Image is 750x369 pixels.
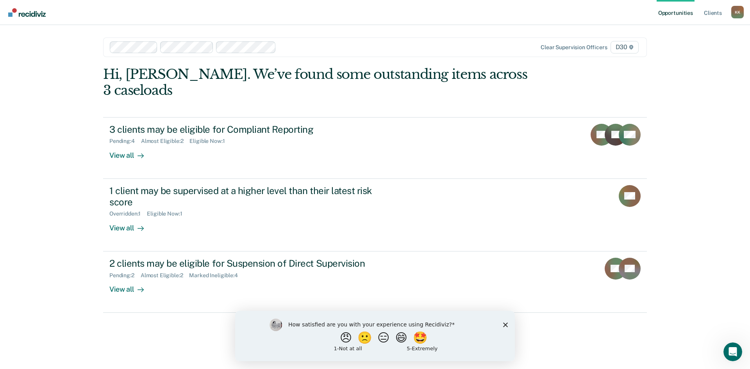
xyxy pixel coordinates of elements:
[141,138,190,144] div: Almost Eligible : 2
[611,41,639,53] span: D30
[189,272,244,279] div: Marked Ineligible : 4
[109,258,384,269] div: 2 clients may be eligible for Suspension of Direct Supervision
[8,8,46,17] img: Recidiviz
[541,44,607,51] div: Clear supervision officers
[235,311,515,361] iframe: Survey by Kim from Recidiviz
[731,6,744,18] div: K K
[103,179,647,251] a: 1 client may be supervised at a higher level than their latest risk scoreOverridden:1Eligible Now...
[103,251,647,313] a: 2 clients may be eligible for Suspension of Direct SupervisionPending:2Almost Eligible:2Marked In...
[103,66,538,98] div: Hi, [PERSON_NAME]. We’ve found some outstanding items across 3 caseloads
[109,210,147,217] div: Overridden : 1
[189,138,231,144] div: Eligible Now : 1
[103,117,647,179] a: 3 clients may be eligible for Compliant ReportingPending:4Almost Eligible:2Eligible Now:1View all
[109,185,384,208] div: 1 client may be supervised at a higher level than their latest risk score
[109,278,153,294] div: View all
[147,210,188,217] div: Eligible Now : 1
[109,217,153,232] div: View all
[731,6,744,18] button: Profile dropdown button
[109,272,141,279] div: Pending : 2
[109,144,153,160] div: View all
[141,272,189,279] div: Almost Eligible : 2
[109,138,141,144] div: Pending : 4
[723,342,742,361] iframe: Intercom live chat
[109,124,384,135] div: 3 clients may be eligible for Compliant Reporting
